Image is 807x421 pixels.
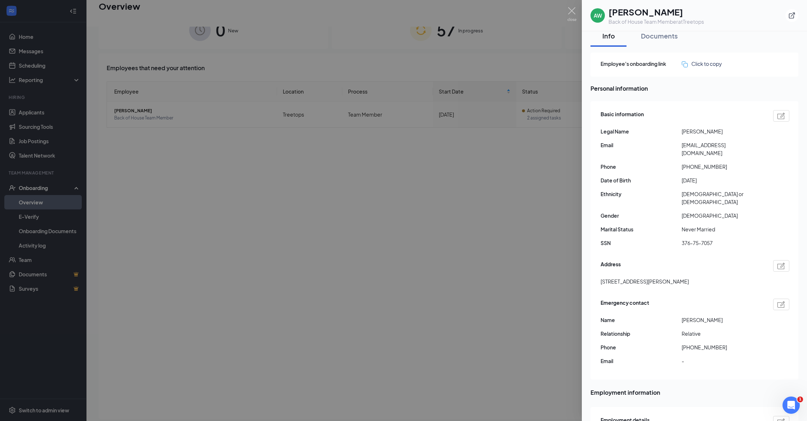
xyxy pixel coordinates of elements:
[608,18,704,25] div: Back of House Team Member at Treetops
[601,60,682,68] span: Employee's onboarding link
[601,277,689,285] span: [STREET_ADDRESS][PERSON_NAME]
[601,357,682,365] span: Email
[601,239,682,247] span: SSN
[641,31,678,40] div: Documents
[682,163,763,171] span: [PHONE_NUMBER]
[594,12,602,19] div: AW
[682,316,763,324] span: [PERSON_NAME]
[601,225,682,233] span: Marital Status
[601,330,682,338] span: Relationship
[788,12,795,19] svg: ExternalLink
[682,239,763,247] span: 376-75-7057
[601,343,682,351] span: Phone
[601,316,682,324] span: Name
[682,127,763,135] span: [PERSON_NAME]
[682,176,763,184] span: [DATE]
[598,31,619,40] div: Info
[682,141,763,157] span: [EMAIL_ADDRESS][DOMAIN_NAME]
[682,225,763,233] span: Never Married
[601,127,682,135] span: Legal Name
[601,190,682,198] span: Ethnicity
[682,357,763,365] span: -
[601,141,682,149] span: Email
[608,6,704,18] h1: [PERSON_NAME]
[601,110,644,122] span: Basic information
[797,397,803,402] span: 1
[682,60,722,68] button: Click to copy
[601,299,649,310] span: Emergency contact
[590,84,798,93] span: Personal information
[601,163,682,171] span: Phone
[785,9,798,22] button: ExternalLink
[682,343,763,351] span: [PHONE_NUMBER]
[590,388,798,397] span: Employment information
[682,61,688,67] img: click-to-copy.71757273a98fde459dfc.svg
[682,212,763,219] span: [DEMOGRAPHIC_DATA]
[601,212,682,219] span: Gender
[682,330,763,338] span: Relative
[601,260,621,272] span: Address
[783,397,800,414] iframe: Intercom live chat
[601,176,682,184] span: Date of Birth
[682,190,763,206] span: [DEMOGRAPHIC_DATA] or [DEMOGRAPHIC_DATA]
